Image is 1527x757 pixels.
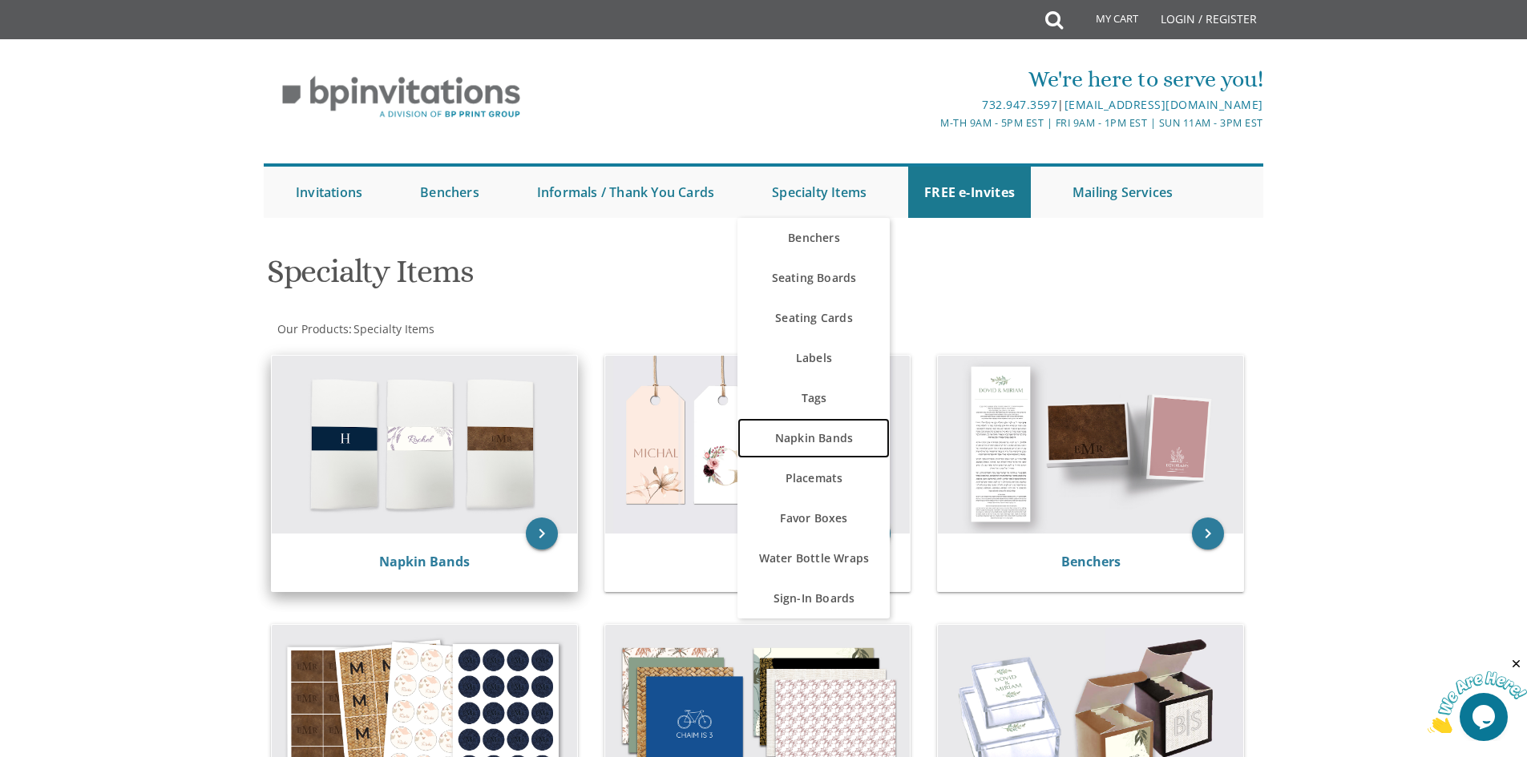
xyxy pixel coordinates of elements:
a: Placemats [737,458,890,498]
a: Specialty Items [756,167,883,218]
a: Invitations [280,167,378,218]
div: : [264,321,764,337]
a: Favor Boxes [737,498,890,538]
a: Mailing Services [1056,167,1189,218]
a: Napkin Bands [379,553,470,570]
a: keyboard_arrow_right [1192,517,1224,550]
a: keyboard_arrow_right [526,517,558,550]
a: Benchers [737,218,890,258]
img: Napkin Bands [272,356,577,534]
a: Specialty Items [352,321,434,336]
a: Seating Cards [737,298,890,338]
a: Seating Boards [737,258,890,298]
a: Our Products [276,321,349,336]
a: FREE e-Invites [908,167,1031,218]
a: Sign-In Boards [737,578,890,618]
a: Labels [737,338,890,378]
a: [EMAIL_ADDRESS][DOMAIN_NAME] [1064,97,1263,112]
a: Informals / Thank You Cards [521,167,730,218]
a: Tags [737,378,890,418]
a: Benchers [404,167,495,218]
div: | [598,95,1263,115]
a: 732.947.3597 [982,97,1057,112]
a: Water Bottle Wraps [737,538,890,578]
a: Benchers [1061,553,1121,570]
div: We're here to serve you! [598,63,1263,95]
h1: Specialty Items [267,254,921,301]
a: My Cart [1061,2,1149,42]
img: Benchers [938,356,1243,534]
span: Specialty Items [353,321,434,336]
img: Tags [605,356,911,534]
a: Napkin Bands [737,418,890,458]
div: M-Th 9am - 5pm EST | Fri 9am - 1pm EST | Sun 11am - 3pm EST [598,115,1263,131]
iframe: chat widget [1428,657,1527,733]
img: BP Invitation Loft [264,64,539,131]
